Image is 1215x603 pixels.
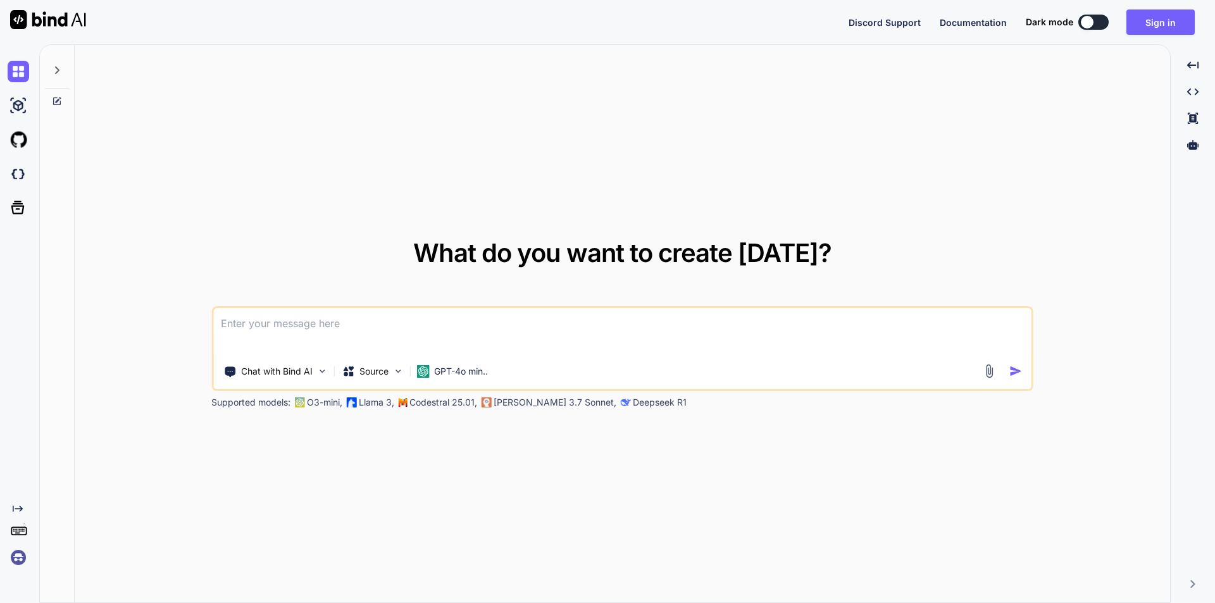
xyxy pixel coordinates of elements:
[1026,16,1073,28] span: Dark mode
[940,17,1007,28] span: Documentation
[620,397,630,407] img: claude
[481,397,491,407] img: claude
[241,365,313,378] p: Chat with Bind AI
[316,366,327,376] img: Pick Tools
[346,397,356,407] img: Llama2
[416,365,429,378] img: GPT-4o mini
[633,396,687,409] p: Deepseek R1
[359,396,394,409] p: Llama 3,
[8,61,29,82] img: chat
[8,547,29,568] img: signin
[8,129,29,151] img: githubLight
[849,17,921,28] span: Discord Support
[409,396,477,409] p: Codestral 25.01,
[294,397,304,407] img: GPT-4
[434,365,488,378] p: GPT-4o min..
[307,396,342,409] p: O3-mini,
[494,396,616,409] p: [PERSON_NAME] 3.7 Sonnet,
[359,365,389,378] p: Source
[392,366,403,376] img: Pick Models
[211,396,290,409] p: Supported models:
[413,237,832,268] span: What do you want to create [DATE]?
[982,364,997,378] img: attachment
[10,10,86,29] img: Bind AI
[8,163,29,185] img: darkCloudIdeIcon
[398,398,407,407] img: Mistral-AI
[8,95,29,116] img: ai-studio
[1009,364,1023,378] img: icon
[940,16,1007,29] button: Documentation
[1126,9,1195,35] button: Sign in
[849,16,921,29] button: Discord Support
